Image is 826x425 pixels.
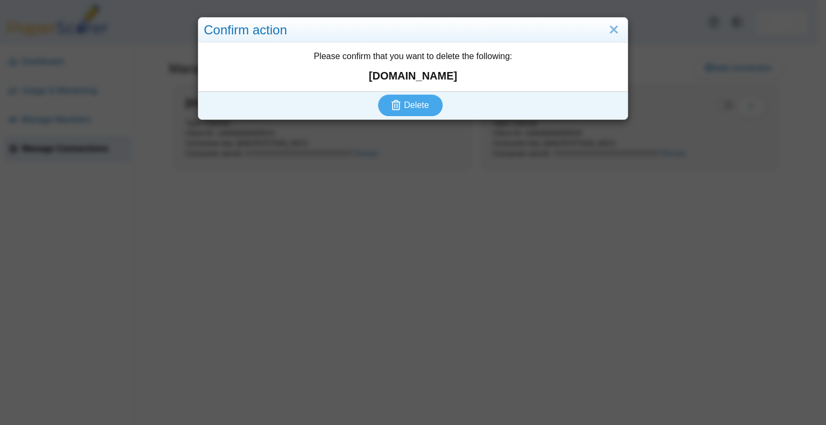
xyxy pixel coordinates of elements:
strong: [DOMAIN_NAME] [204,68,622,83]
a: Close [606,21,622,39]
div: Confirm action [198,18,628,43]
button: Delete [378,95,443,116]
div: Please confirm that you want to delete the following: [198,42,628,91]
span: Delete [404,100,429,110]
